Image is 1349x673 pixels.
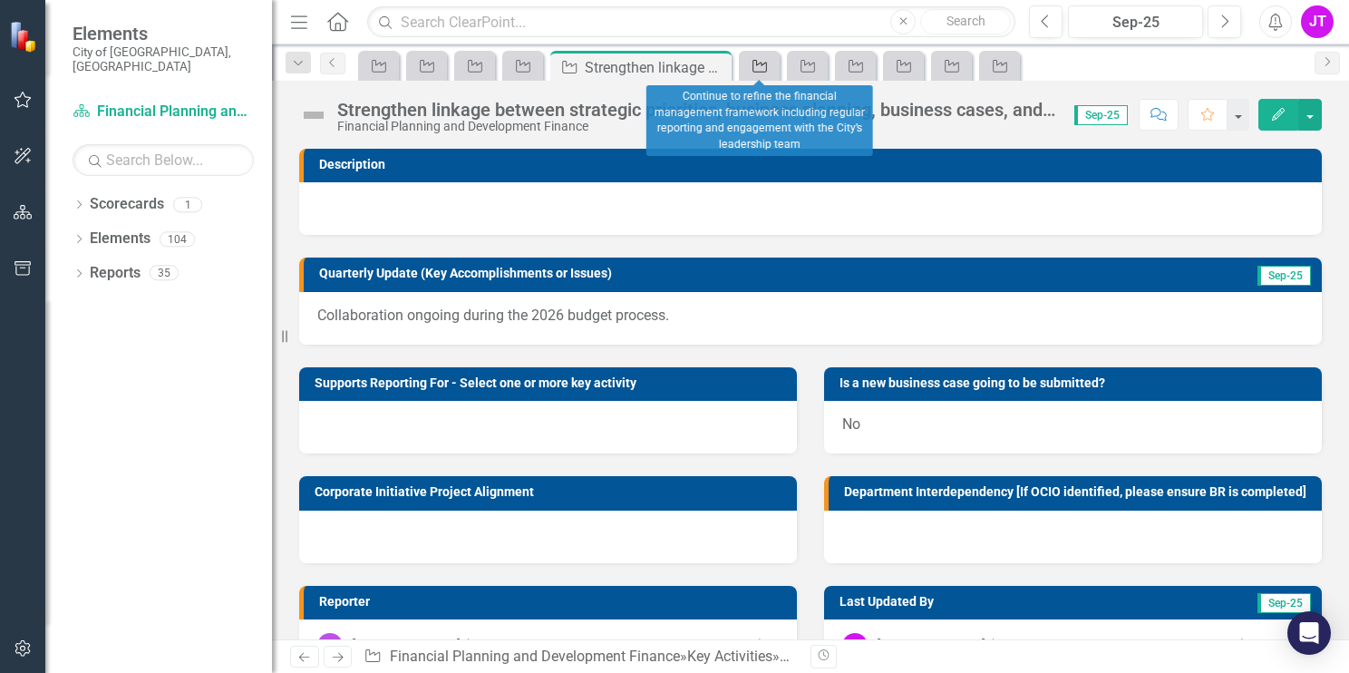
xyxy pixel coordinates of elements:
span: Sep-25 [1074,105,1128,125]
div: Continue to refine the financial management framework including regular reporting and engagement ... [646,85,873,156]
div: 35 [150,266,179,281]
div: Strengthen linkage between strategic priorities, business planning, business cases, and budget [585,56,727,79]
h3: Quarterly Update (Key Accomplishments or Issues) [319,267,1155,280]
span: Elements [73,23,254,44]
a: Elements [90,229,150,249]
div: Sep-25 [1074,12,1197,34]
p: Collaboration ongoing during the 2026 budget process. [317,306,1304,327]
a: Key Activities [687,648,772,665]
div: » » [364,647,797,668]
a: Reports [90,263,141,284]
h3: Supports Reporting For - Select one or more key activity [315,376,788,390]
div: [PERSON_NAME] (Financial Planning and Development Finance) [352,636,764,657]
img: ClearPoint Strategy [9,21,41,53]
img: Not Defined [299,101,328,130]
button: Sep-25 [1068,5,1203,38]
div: 104 [160,231,195,247]
span: Search [946,14,985,28]
h3: Description [319,158,1313,171]
a: Financial Planning and Development Finance [390,648,680,665]
div: 1 [173,197,202,212]
small: City of [GEOGRAPHIC_DATA], [GEOGRAPHIC_DATA] [73,44,254,74]
div: [PERSON_NAME] (Financial Planning and Development F) [877,636,1247,657]
button: Search [920,9,1011,34]
button: JT [1301,5,1334,38]
a: Scorecards [90,194,164,215]
a: Financial Planning and Development Finance [73,102,254,122]
span: Sep-25 [1257,593,1311,613]
h3: Last Updated By [839,595,1138,609]
span: No [842,415,860,433]
div: AC [317,633,343,658]
h3: Corporate Initiative Project Alignment [315,485,788,499]
span: Sep-25 [1257,266,1311,286]
h3: Department Interdependency [If OCIO identified, please ensure BR is completed] [844,485,1313,499]
input: Search Below... [73,144,254,176]
input: Search ClearPoint... [367,6,1015,38]
h3: Reporter [319,595,788,609]
div: Open Intercom Messenger [1287,611,1331,655]
h3: Is a new business case going to be submitted? [839,376,1313,390]
div: JT [842,633,868,658]
div: Strengthen linkage between strategic priorities, business planning, business cases, and budget [337,100,1056,120]
div: Financial Planning and Development Finance [337,120,1056,133]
